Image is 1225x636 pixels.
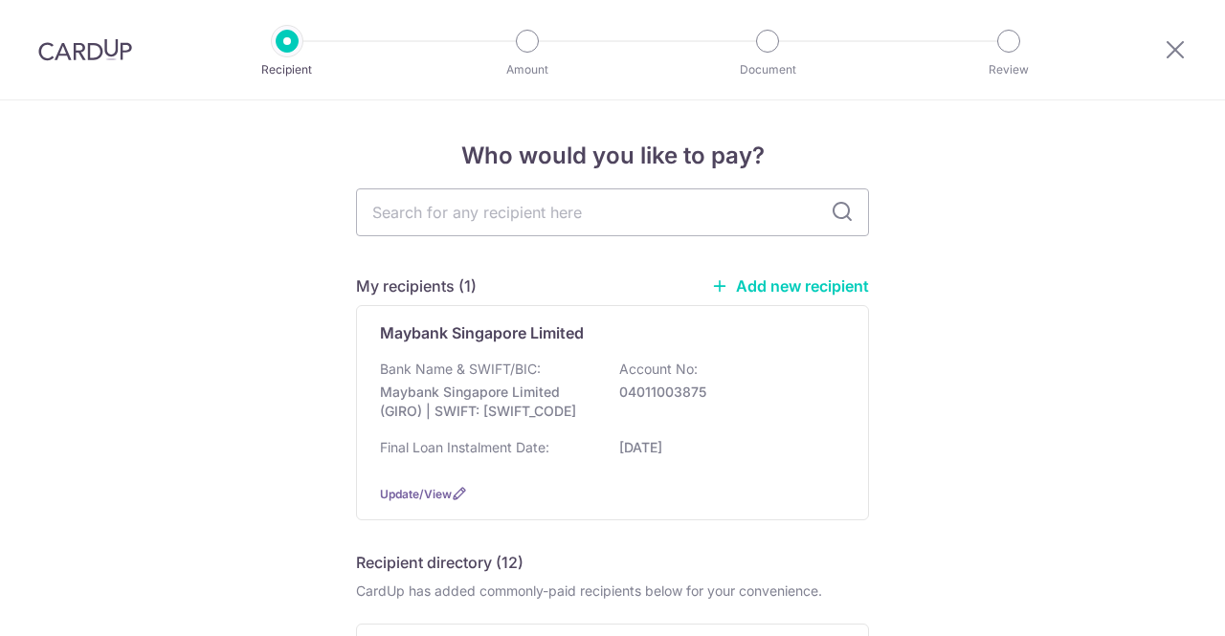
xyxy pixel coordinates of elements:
p: Final Loan Instalment Date: [380,438,549,457]
p: 04011003875 [619,383,834,402]
p: Bank Name & SWIFT/BIC: [380,360,541,379]
h5: Recipient directory (12) [356,551,523,574]
img: CardUp [38,38,132,61]
a: Update/View [380,487,452,501]
h5: My recipients (1) [356,274,477,297]
p: Review [938,60,1080,79]
h4: Who would you like to pay? [356,139,869,173]
p: Account No: [619,360,698,379]
p: Maybank Singapore Limited (GIRO) | SWIFT: [SWIFT_CODE] [380,383,594,421]
p: Amount [457,60,598,79]
div: CardUp has added commonly-paid recipients below for your convenience. [356,581,869,601]
p: [DATE] [619,438,834,457]
input: Search for any recipient here [356,188,869,236]
p: Document [697,60,838,79]
p: Recipient [216,60,358,79]
a: Add new recipient [711,276,869,296]
p: Maybank Singapore Limited [380,321,584,344]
